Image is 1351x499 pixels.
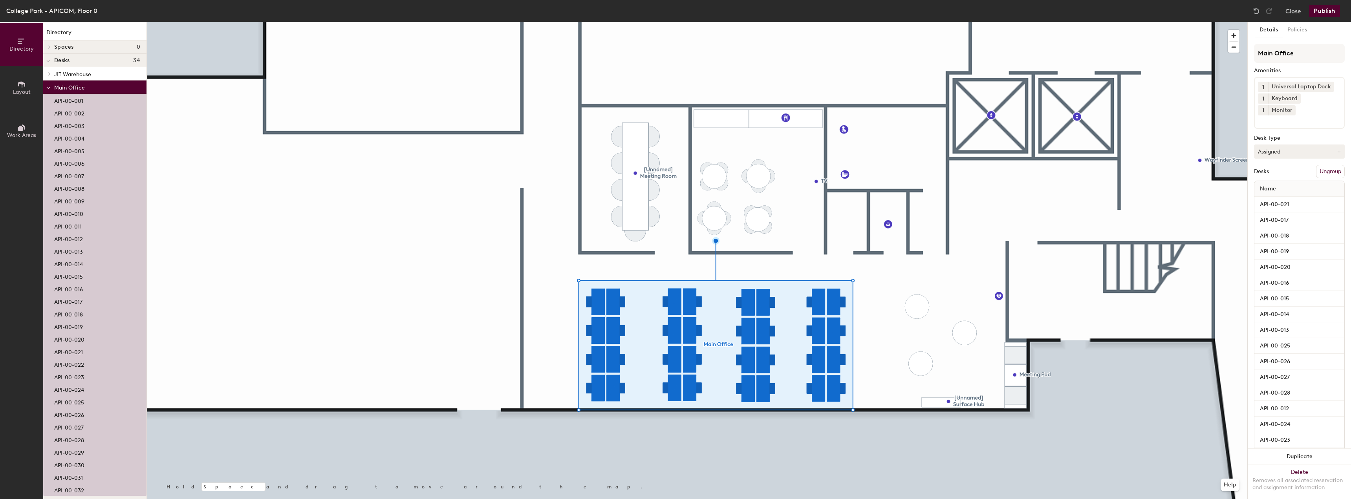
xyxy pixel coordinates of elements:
[1256,293,1343,304] input: Unnamed desk
[54,133,84,142] p: API-00-004
[54,384,84,393] p: API-00-024
[1255,22,1283,38] button: Details
[54,208,83,218] p: API-00-010
[54,121,84,130] p: API-00-003
[1256,230,1343,241] input: Unnamed desk
[1285,5,1301,17] button: Close
[54,334,84,343] p: API-00-020
[54,84,85,91] span: Main Office
[54,271,83,280] p: API-00-015
[54,44,74,50] span: Spaces
[54,234,83,243] p: API-00-012
[1252,7,1260,15] img: Undo
[54,309,83,318] p: API-00-018
[1262,95,1264,103] span: 1
[1262,106,1264,115] span: 1
[1256,309,1343,320] input: Unnamed desk
[54,435,84,444] p: API-00-028
[1248,464,1351,499] button: DeleteRemoves all associated reservation and assignment information
[1256,246,1343,257] input: Unnamed desk
[54,57,70,64] span: Desks
[54,284,83,293] p: API-00-016
[1256,340,1343,351] input: Unnamed desk
[54,221,82,230] p: API-00-011
[1254,168,1269,175] div: Desks
[54,347,83,356] p: API-00-021
[1256,182,1280,196] span: Name
[1268,105,1296,115] div: Monitor
[54,296,82,305] p: API-00-017
[1256,356,1343,367] input: Unnamed desk
[1258,82,1268,92] button: 1
[1258,93,1268,104] button: 1
[54,108,84,117] p: API-00-002
[54,146,84,155] p: API-00-005
[1268,93,1301,104] div: Keyboard
[137,44,140,50] span: 0
[6,6,97,16] div: College Park - APICOM, Floor 0
[1221,479,1239,491] button: Help
[54,485,84,494] p: API-00-032
[54,95,83,104] p: API-00-001
[1256,435,1343,446] input: Unnamed desk
[1252,477,1346,491] div: Removes all associated reservation and assignment information
[13,89,31,95] span: Layout
[43,28,146,40] h1: Directory
[54,246,83,255] p: API-00-013
[1256,215,1343,226] input: Unnamed desk
[54,447,84,456] p: API-00-029
[54,409,84,419] p: API-00-026
[1256,419,1343,430] input: Unnamed desk
[1256,372,1343,383] input: Unnamed desk
[1254,135,1345,141] div: Desk Type
[9,46,34,52] span: Directory
[54,397,84,406] p: API-00-025
[1248,449,1351,464] button: Duplicate
[1265,7,1273,15] img: Redo
[7,132,36,139] span: Work Areas
[54,196,84,205] p: API-00-009
[1254,68,1345,74] div: Amenities
[1254,144,1345,159] button: Assigned
[54,171,84,180] p: API-00-007
[1256,403,1343,414] input: Unnamed desk
[54,71,91,78] span: JIT Warehouse
[54,322,83,331] p: API-00-019
[1316,165,1345,178] button: Ungroup
[1256,325,1343,336] input: Unnamed desk
[54,158,84,167] p: API-00-006
[1258,105,1268,115] button: 1
[1256,199,1343,210] input: Unnamed desk
[54,472,83,481] p: API-00-031
[1283,22,1312,38] button: Policies
[133,57,140,64] span: 34
[1262,83,1264,91] span: 1
[1256,278,1343,289] input: Unnamed desk
[54,460,84,469] p: API-00-030
[54,259,83,268] p: API-00-014
[1256,262,1343,273] input: Unnamed desk
[54,359,84,368] p: API-00-022
[1309,5,1340,17] button: Publish
[54,183,84,192] p: API-00-008
[54,372,84,381] p: API-00-023
[1268,82,1334,92] div: Universal Laptop Dock
[1256,388,1343,398] input: Unnamed desk
[54,422,84,431] p: API-00-027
